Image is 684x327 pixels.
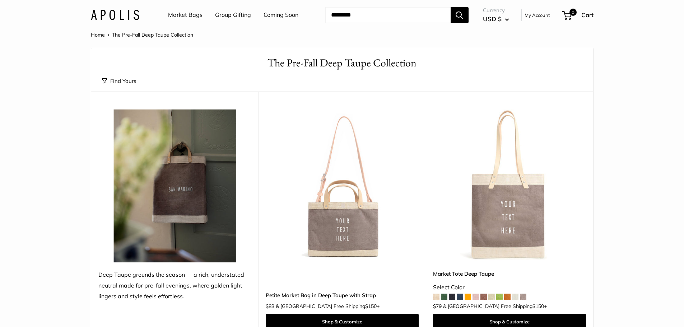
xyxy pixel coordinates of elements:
[98,270,251,302] div: Deep Taupe grounds the season — a rich, understated neutral made for pre-fall evenings, where gol...
[483,13,509,25] button: USD $
[266,303,274,309] span: $83
[525,11,550,19] a: My Account
[443,304,547,309] span: & [GEOGRAPHIC_DATA] Free Shipping +
[563,9,594,21] a: 0 Cart
[91,32,105,38] a: Home
[98,109,251,262] img: Deep Taupe grounds the season — a rich, understated neutral made for pre-fall evenings, where gol...
[433,270,586,278] a: Market Tote Deep Taupe
[276,304,380,309] span: & [GEOGRAPHIC_DATA] Free Shipping +
[433,109,586,262] img: Market Tote Deep Taupe
[264,10,298,20] a: Coming Soon
[483,5,509,15] span: Currency
[91,10,139,20] img: Apolis
[451,7,469,23] button: Search
[215,10,251,20] a: Group Gifting
[532,303,544,309] span: $150
[102,76,136,86] button: Find Yours
[483,15,502,23] span: USD $
[325,7,451,23] input: Search...
[581,11,594,19] span: Cart
[433,303,442,309] span: $79
[91,30,193,39] nav: Breadcrumb
[433,282,586,293] div: Select Color
[569,9,576,16] span: 0
[433,109,586,262] a: Market Tote Deep TaupeMarket Tote Deep Taupe
[266,291,419,299] a: Petite Market Bag in Deep Taupe with Strap
[266,109,419,262] a: Petite Market Bag in Deep Taupe with StrapPetite Market Bag in Deep Taupe with Strap
[266,109,419,262] img: Petite Market Bag in Deep Taupe with Strap
[168,10,203,20] a: Market Bags
[102,55,582,71] h1: The Pre-Fall Deep Taupe Collection
[112,32,193,38] span: The Pre-Fall Deep Taupe Collection
[365,303,377,309] span: $150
